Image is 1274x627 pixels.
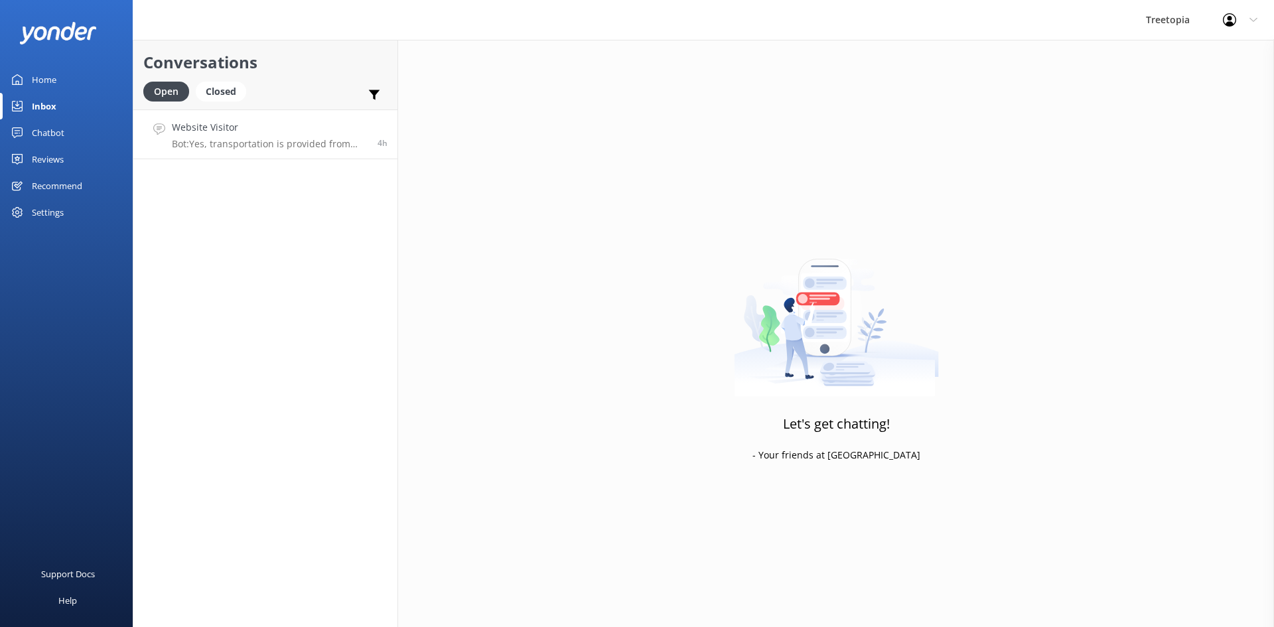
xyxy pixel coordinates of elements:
[32,93,56,119] div: Inbox
[143,82,189,102] div: Open
[752,448,920,462] p: - Your friends at [GEOGRAPHIC_DATA]
[41,561,95,587] div: Support Docs
[32,146,64,173] div: Reviews
[783,413,890,435] h3: Let's get chatting!
[32,66,56,93] div: Home
[58,587,77,614] div: Help
[32,199,64,226] div: Settings
[143,50,388,75] h2: Conversations
[32,173,82,199] div: Recommend
[32,119,64,146] div: Chatbot
[20,22,96,44] img: yonder-white-logo.png
[734,231,939,397] img: artwork of a man stealing a conversation from at giant smartphone
[143,84,196,98] a: Open
[172,120,368,135] h4: Website Visitor
[172,138,368,150] p: Bot: Yes, transportation is provided from hotels in the [GEOGRAPHIC_DATA] area. The shuttle servi...
[196,84,253,98] a: Closed
[196,82,246,102] div: Closed
[378,137,388,149] span: 09:57am 17-Aug-2025 (UTC -06:00) America/Mexico_City
[133,109,397,159] a: Website VisitorBot:Yes, transportation is provided from hotels in the [GEOGRAPHIC_DATA] area. The...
